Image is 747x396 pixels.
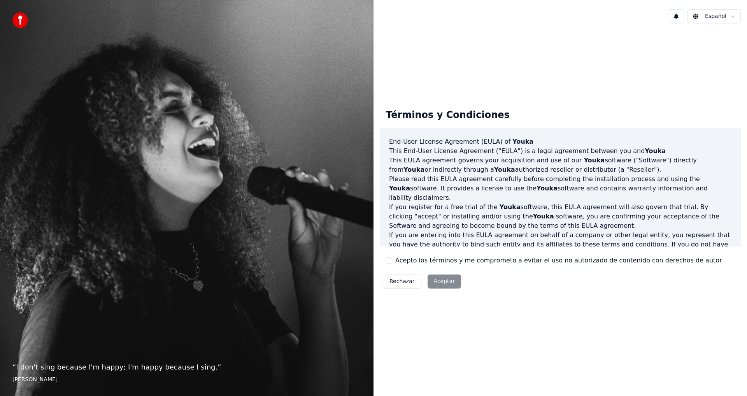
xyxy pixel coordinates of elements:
[12,12,28,28] img: youka
[395,256,722,265] label: Acepto los términos y me comprometo a evitar el uso no autorizado de contenido con derechos de autor
[12,376,361,384] footer: [PERSON_NAME]
[494,166,515,173] span: Youka
[403,166,424,173] span: Youka
[12,362,361,373] p: “ I don't sing because I'm happy; I'm happy because I sing. ”
[389,231,731,268] p: If you are entering into this EULA agreement on behalf of a company or other legal entity, you re...
[380,103,516,128] div: Términos y Condiciones
[512,138,533,145] span: Youka
[537,185,558,192] span: Youka
[389,202,731,231] p: If you register for a free trial of the software, this EULA agreement will also govern that trial...
[389,185,410,192] span: Youka
[533,213,554,220] span: Youka
[500,203,521,211] span: Youka
[645,147,666,155] span: Youka
[389,174,731,202] p: Please read this EULA agreement carefully before completing the installation process and using th...
[389,146,731,156] p: This End-User License Agreement ("EULA") is a legal agreement between you and
[389,156,731,174] p: This EULA agreement governs your acquisition and use of our software ("Software") directly from o...
[383,275,421,289] button: Rechazar
[389,137,731,146] h3: End-User License Agreement (EULA) of
[584,157,605,164] span: Youka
